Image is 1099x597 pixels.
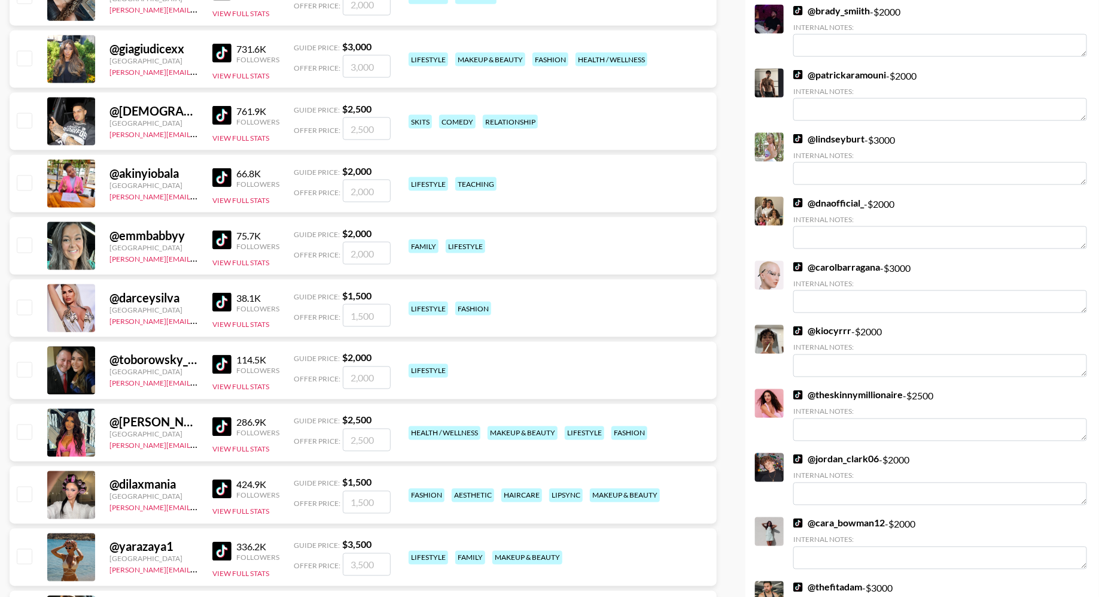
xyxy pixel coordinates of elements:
[109,353,198,368] div: @ toborowsky_david
[212,569,269,578] button: View Full Stats
[793,215,1087,224] div: Internal Notes:
[236,55,279,64] div: Followers
[342,414,372,426] strong: $ 2,500
[109,56,198,65] div: [GEOGRAPHIC_DATA]
[236,479,279,491] div: 424.9K
[793,70,803,80] img: TikTok
[109,415,198,430] div: @ [PERSON_NAME]
[294,417,340,426] span: Guide Price:
[109,540,198,554] div: @ yarazaya1
[109,128,287,139] a: [PERSON_NAME][EMAIL_ADDRESS][DOMAIN_NAME]
[212,44,232,63] img: TikTok
[793,262,803,272] img: TikTok
[793,5,870,17] a: @brady_smiith
[793,581,862,593] a: @thefitadam
[455,53,525,66] div: makeup & beauty
[294,250,340,259] span: Offer Price:
[109,243,198,252] div: [GEOGRAPHIC_DATA]
[212,258,269,267] button: View Full Stats
[342,352,372,363] strong: $ 2,000
[793,151,1087,160] div: Internal Notes:
[793,133,1087,185] div: - $ 3000
[793,453,1087,505] div: - $ 2000
[212,355,232,374] img: TikTok
[109,119,198,128] div: [GEOGRAPHIC_DATA]
[236,366,279,375] div: Followers
[212,383,269,392] button: View Full Stats
[236,230,279,242] div: 75.7K
[109,368,198,377] div: [GEOGRAPHIC_DATA]
[109,290,198,305] div: @ darceysilva
[793,389,903,401] a: @theskinnymillionaire
[452,489,494,502] div: aesthetic
[343,491,391,514] input: 1,500
[294,105,340,114] span: Guide Price:
[236,180,279,189] div: Followers
[409,53,448,66] div: lifestyle
[236,242,279,251] div: Followers
[409,177,448,191] div: lifestyle
[793,133,864,145] a: @lindseyburt
[109,377,287,388] a: [PERSON_NAME][EMAIL_ADDRESS][DOMAIN_NAME]
[793,471,1087,480] div: Internal Notes:
[793,23,1087,32] div: Internal Notes:
[343,242,391,265] input: 2,000
[294,313,340,322] span: Offer Price:
[793,583,803,592] img: TikTok
[793,517,885,529] a: @cara_bowman12
[488,426,558,440] div: makeup & beauty
[409,426,480,440] div: health / wellness
[212,106,232,125] img: TikTok
[342,290,372,301] strong: $ 1,500
[294,168,340,177] span: Guide Price:
[212,196,269,205] button: View Full Stats
[109,104,198,119] div: @ [DEMOGRAPHIC_DATA]
[109,252,287,263] a: [PERSON_NAME][EMAIL_ADDRESS][DOMAIN_NAME]
[236,304,279,313] div: Followers
[446,240,485,253] div: lifestyle
[793,389,1087,441] div: - $ 2500
[342,103,372,114] strong: $ 2,500
[793,325,851,337] a: @kiocyrrr
[236,429,279,438] div: Followers
[212,542,232,561] img: TikTok
[409,489,445,502] div: fashion
[549,489,583,502] div: lipsync
[294,43,340,52] span: Guide Price:
[793,6,803,16] img: TikTok
[590,489,660,502] div: makeup & beauty
[793,453,879,465] a: @jordan_clark06
[109,492,198,501] div: [GEOGRAPHIC_DATA]
[793,390,803,400] img: TikTok
[343,553,391,576] input: 3,500
[109,228,198,243] div: @ emmbabbyy
[793,325,1087,377] div: - $ 2000
[212,507,269,516] button: View Full Stats
[343,55,391,78] input: 3,000
[793,69,1087,121] div: - $ 2000
[793,517,1087,569] div: - $ 2000
[565,426,604,440] div: lifestyle
[342,228,372,239] strong: $ 2,000
[342,165,372,177] strong: $ 2,000
[109,305,198,314] div: [GEOGRAPHIC_DATA]
[793,69,886,81] a: @patrickaramouni
[409,115,432,129] div: skits
[455,177,497,191] div: teaching
[409,240,439,253] div: family
[576,53,647,66] div: health / wellness
[501,489,542,502] div: haircare
[109,41,198,56] div: @ giagiudicexx
[409,302,448,316] div: lifestyle
[109,563,287,575] a: [PERSON_NAME][EMAIL_ADDRESS][DOMAIN_NAME]
[212,168,232,187] img: TikTok
[212,231,232,250] img: TikTok
[793,407,1087,416] div: Internal Notes:
[343,366,391,389] input: 2,000
[212,71,269,80] button: View Full Stats
[294,230,340,239] span: Guide Price:
[236,354,279,366] div: 114.5K
[343,429,391,451] input: 2,500
[483,115,538,129] div: relationship
[294,354,340,363] span: Guide Price:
